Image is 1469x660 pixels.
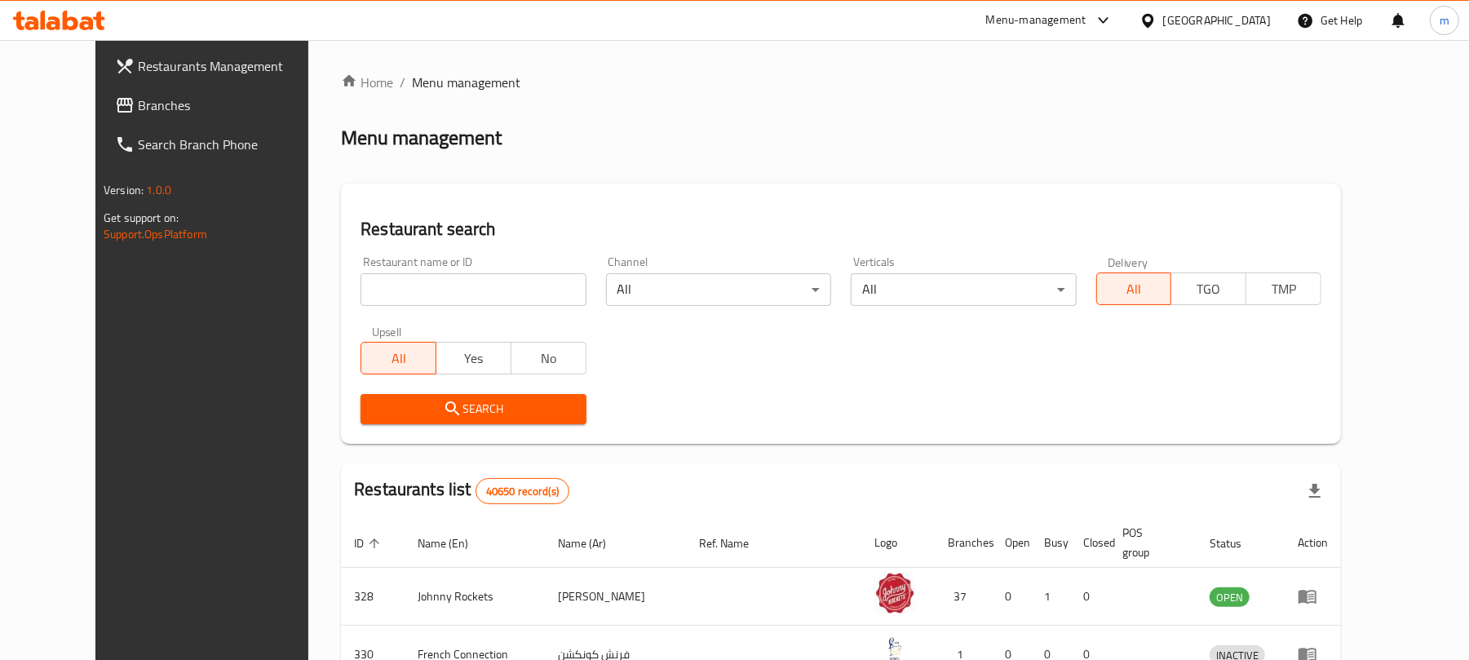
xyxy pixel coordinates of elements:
[341,568,405,626] td: 328
[1122,523,1177,562] span: POS group
[1298,587,1328,606] div: Menu
[368,347,430,370] span: All
[545,568,687,626] td: [PERSON_NAME]
[374,399,573,419] span: Search
[1070,568,1109,626] td: 0
[341,73,1341,92] nav: breadcrumb
[1295,472,1334,511] div: Export file
[1031,518,1070,568] th: Busy
[102,125,341,164] a: Search Branch Phone
[1096,272,1172,305] button: All
[361,273,586,306] input: Search for restaurant name or ID..
[372,326,402,337] label: Upsell
[1440,11,1449,29] span: m
[405,568,545,626] td: Johnny Rockets
[518,347,580,370] span: No
[874,573,915,613] img: Johnny Rockets
[400,73,405,92] li: /
[361,394,586,424] button: Search
[418,534,489,553] span: Name (En)
[992,568,1031,626] td: 0
[476,484,569,499] span: 40650 record(s)
[1210,534,1263,553] span: Status
[476,478,569,504] div: Total records count
[1253,277,1315,301] span: TMP
[104,179,144,201] span: Version:
[443,347,505,370] span: Yes
[102,47,341,86] a: Restaurants Management
[1178,277,1240,301] span: TGO
[104,224,207,245] a: Support.OpsPlatform
[1210,587,1250,607] div: OPEN
[935,568,992,626] td: 37
[146,179,171,201] span: 1.0.0
[361,217,1321,241] h2: Restaurant search
[354,534,385,553] span: ID
[558,534,627,553] span: Name (Ar)
[102,86,341,125] a: Branches
[1246,272,1321,305] button: TMP
[138,56,328,76] span: Restaurants Management
[1285,518,1341,568] th: Action
[354,477,569,504] h2: Restaurants list
[341,73,393,92] a: Home
[1104,277,1166,301] span: All
[341,125,502,151] h2: Menu management
[104,207,179,228] span: Get support on:
[986,11,1086,30] div: Menu-management
[1070,518,1109,568] th: Closed
[361,342,436,374] button: All
[851,273,1076,306] div: All
[861,518,935,568] th: Logo
[1163,11,1271,29] div: [GEOGRAPHIC_DATA]
[1170,272,1246,305] button: TGO
[606,273,831,306] div: All
[138,95,328,115] span: Branches
[1031,568,1070,626] td: 1
[992,518,1031,568] th: Open
[436,342,511,374] button: Yes
[412,73,520,92] span: Menu management
[935,518,992,568] th: Branches
[1210,588,1250,607] span: OPEN
[1108,256,1148,268] label: Delivery
[138,135,328,154] span: Search Branch Phone
[700,534,771,553] span: Ref. Name
[511,342,586,374] button: No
